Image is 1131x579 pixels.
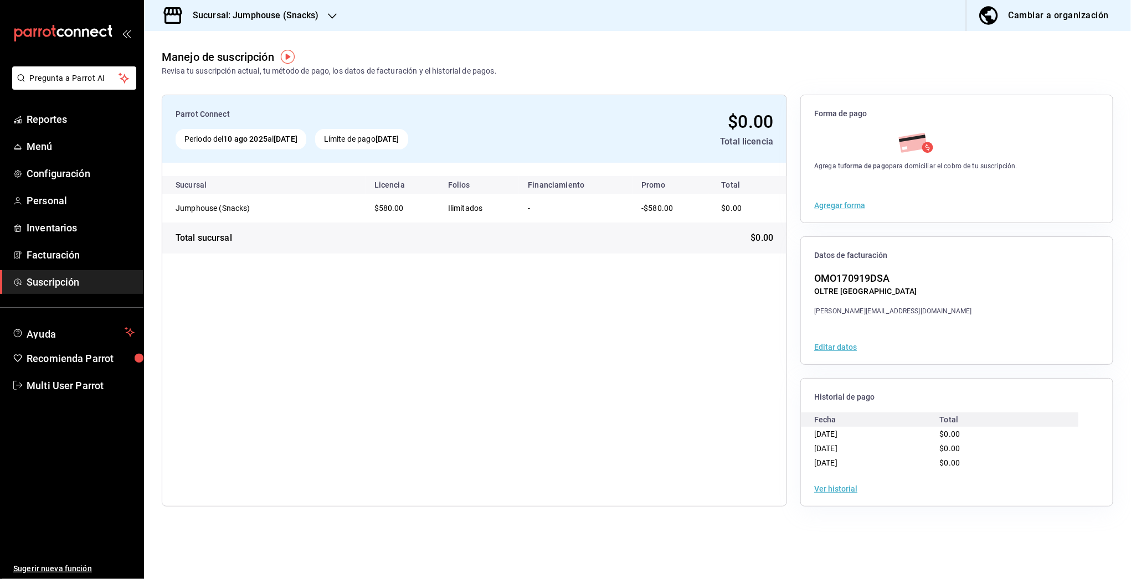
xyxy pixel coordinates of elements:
[374,204,404,213] span: $580.00
[176,108,560,120] div: Parrot Connect
[940,430,960,438] span: $0.00
[176,129,306,149] div: Periodo del al
[814,392,1099,402] span: Historial de pago
[30,73,119,84] span: Pregunta a Parrot AI
[315,129,408,149] div: Límite de pago
[281,50,295,64] img: Tooltip marker
[27,247,135,262] span: Facturación
[814,485,857,493] button: Ver historial
[27,378,135,393] span: Multi User Parrot
[223,135,267,143] strong: 10 ago 2025
[12,66,136,90] button: Pregunta a Parrot AI
[940,458,960,467] span: $0.00
[814,427,939,441] div: [DATE]
[633,176,708,194] th: Promo
[162,65,497,77] div: Revisa tu suscripción actual, tu método de pago, los datos de facturación y el historial de pagos.
[814,343,857,351] button: Editar datos
[27,275,135,289] span: Suscripción
[722,204,742,213] span: $0.00
[176,203,286,214] div: Jumphouse (Snacks)
[274,135,297,143] strong: [DATE]
[814,250,1099,261] span: Datos de facturación
[814,412,939,427] div: Fecha
[376,135,399,143] strong: [DATE]
[814,286,971,297] div: OLTRE [GEOGRAPHIC_DATA]
[439,176,519,194] th: Folios
[728,111,774,132] span: $0.00
[366,176,439,194] th: Licencia
[27,325,120,339] span: Ayuda
[27,112,135,127] span: Reportes
[13,563,135,575] span: Sugerir nueva función
[8,80,136,92] a: Pregunta a Parrot AI
[814,441,939,456] div: [DATE]
[814,271,971,286] div: OMO170919DSA
[1009,8,1109,23] div: Cambiar a organización
[27,166,135,181] span: Configuración
[184,9,319,22] h3: Sucursal: Jumphouse (Snacks)
[708,176,787,194] th: Total
[176,231,232,245] div: Total sucursal
[845,162,890,170] strong: forma de pago
[27,220,135,235] span: Inventarios
[519,194,633,223] td: -
[814,306,971,316] div: [PERSON_NAME][EMAIL_ADDRESS][DOMAIN_NAME]
[569,135,774,148] div: Total licencia
[814,201,865,209] button: Agregar forma
[27,351,135,366] span: Recomienda Parrot
[641,204,673,213] span: -$580.00
[940,444,960,453] span: $0.00
[122,29,131,38] button: open_drawer_menu
[27,139,135,154] span: Menú
[162,49,274,65] div: Manejo de suscripción
[814,108,1099,119] span: Forma de pago
[176,180,237,189] div: Sucursal
[814,161,1017,171] div: Agrega tu para domiciliar el cobro de tu suscripción.
[751,231,774,245] span: $0.00
[519,176,633,194] th: Financiamiento
[439,194,519,223] td: Ilimitados
[940,412,1065,427] div: Total
[814,456,939,470] div: [DATE]
[27,193,135,208] span: Personal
